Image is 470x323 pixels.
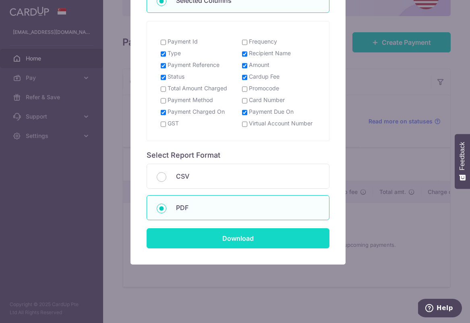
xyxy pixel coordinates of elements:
label: Payment Due On [249,108,294,116]
label: Payment Charged On [168,108,225,116]
iframe: Opens a widget where you can find more information [418,299,462,319]
label: Frequency [249,38,277,46]
label: Cardup Fee [249,73,280,81]
label: Recipient Name [249,49,291,57]
h6: Select Report Format [147,151,329,160]
p: CSV [176,171,319,181]
label: Amount [249,61,269,69]
input: Download [147,228,329,248]
label: Total Amount Charged [168,84,227,92]
label: Card Number [249,96,285,104]
span: Feedback [459,142,466,170]
label: Type [168,49,181,57]
label: Promocode [249,84,279,92]
button: Feedback - Show survey [455,134,470,189]
p: PDF [176,203,319,213]
label: Payment Reference [168,61,219,69]
label: Virtual Account Number [249,119,313,127]
label: Status [168,73,184,81]
label: GST [168,119,179,127]
label: Payment Id [168,38,198,46]
label: Payment Method [168,96,213,104]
